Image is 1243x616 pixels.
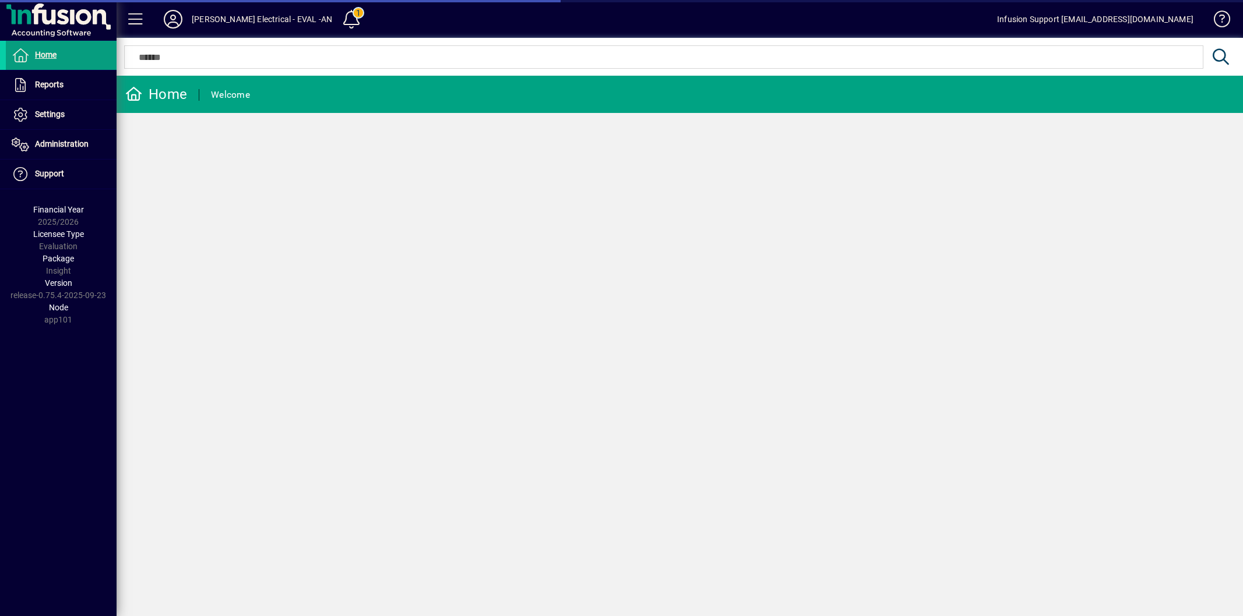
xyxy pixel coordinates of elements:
[211,86,250,104] div: Welcome
[6,160,117,189] a: Support
[154,9,192,30] button: Profile
[35,109,65,119] span: Settings
[35,169,64,178] span: Support
[35,50,57,59] span: Home
[33,205,84,214] span: Financial Year
[6,130,117,159] a: Administration
[35,80,64,89] span: Reports
[6,70,117,100] a: Reports
[192,10,332,29] div: [PERSON_NAME] Electrical - EVAL -AN
[35,139,89,148] span: Administration
[6,100,117,129] a: Settings
[45,278,72,288] span: Version
[125,85,187,104] div: Home
[1205,2,1228,40] a: Knowledge Base
[33,229,84,239] span: Licensee Type
[43,254,74,263] span: Package
[49,303,68,312] span: Node
[997,10,1193,29] div: Infusion Support [EMAIL_ADDRESS][DOMAIN_NAME]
